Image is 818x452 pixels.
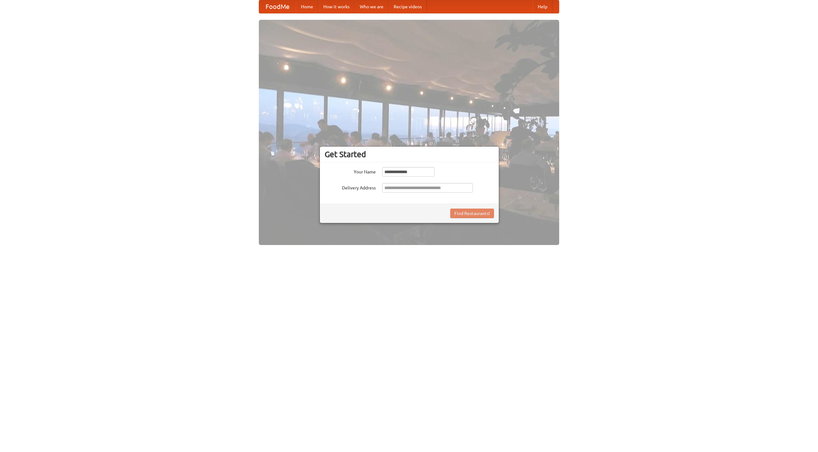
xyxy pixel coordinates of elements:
button: Find Restaurants! [450,209,494,218]
a: Home [296,0,318,13]
label: Your Name [325,167,376,175]
a: How it works [318,0,355,13]
a: Recipe videos [389,0,427,13]
a: Who we are [355,0,389,13]
label: Delivery Address [325,183,376,191]
h3: Get Started [325,149,494,159]
a: Help [533,0,552,13]
a: FoodMe [259,0,296,13]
